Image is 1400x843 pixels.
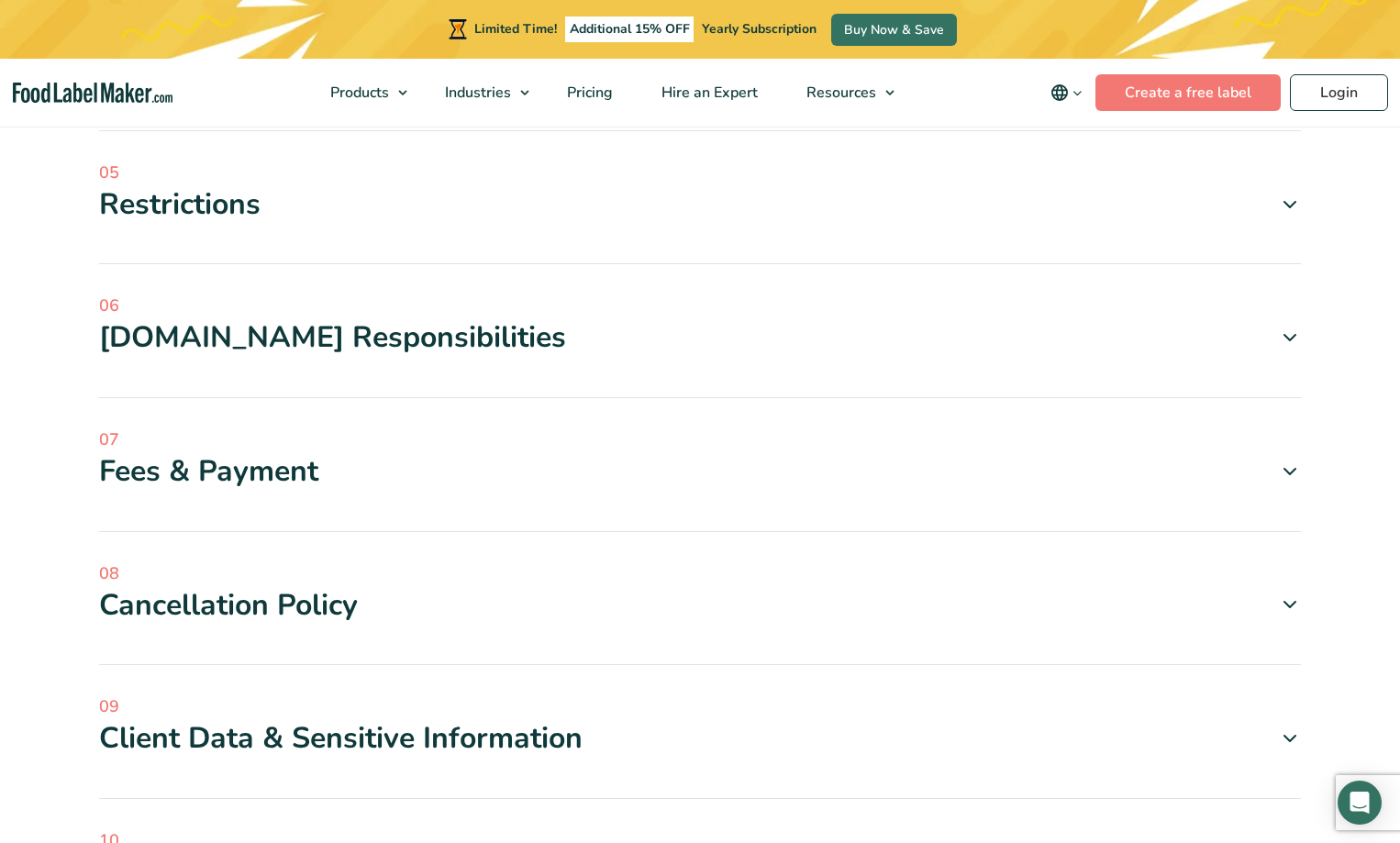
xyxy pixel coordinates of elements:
span: 08 [99,561,1301,586]
a: Products [306,59,417,127]
a: 08 Cancellation Policy [99,561,1301,625]
span: Hire an Expert [656,83,760,103]
div: Client Data & Sensitive Information [99,719,1301,758]
a: 09 Client Data & Sensitive Information [99,694,1301,758]
span: Pricing [561,83,615,103]
div: Restrictions [99,185,1301,224]
a: Industries [421,59,539,127]
div: Fees & Payment [99,452,1301,491]
span: Limited Time! [474,20,557,38]
span: Yearly Subscription [702,20,817,38]
a: Create a free label [1095,74,1281,111]
a: Buy Now & Save [831,14,957,46]
span: 06 [99,294,1301,318]
a: Resources [783,59,904,127]
a: 07 Fees & Payment [99,427,1301,491]
a: 05 Restrictions [99,161,1301,224]
span: 05 [99,161,1301,185]
a: 06 [DOMAIN_NAME] Responsibilities [99,294,1301,357]
span: 07 [99,427,1301,452]
a: Hire an Expert [638,59,778,127]
a: Pricing [543,59,633,127]
div: Cancellation Policy [99,586,1301,625]
div: [DOMAIN_NAME] Responsibilities [99,318,1301,357]
span: Industries [439,83,513,103]
a: Login [1290,74,1388,111]
span: Additional 15% OFF [565,17,694,42]
span: Products [325,83,391,103]
div: Open Intercom Messenger [1338,781,1382,825]
span: 09 [99,694,1301,719]
span: Resources [801,83,878,103]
